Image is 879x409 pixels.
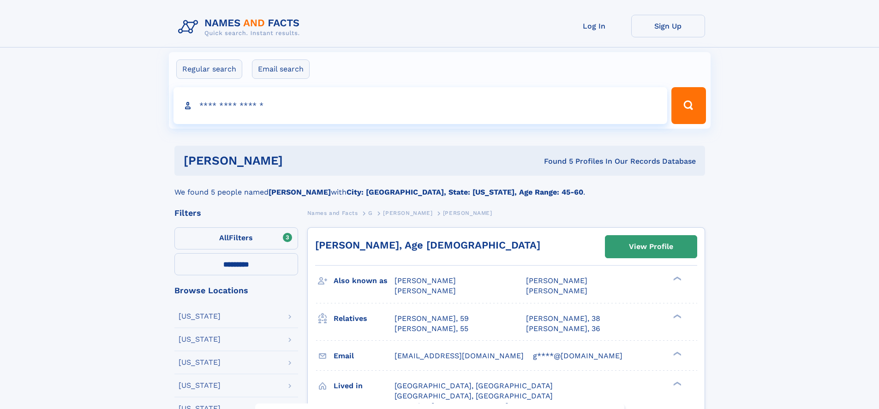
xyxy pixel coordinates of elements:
[219,233,229,242] span: All
[252,59,310,79] label: Email search
[526,324,600,334] a: [PERSON_NAME], 36
[671,313,682,319] div: ❯
[671,276,682,282] div: ❯
[334,378,395,394] h3: Lived in
[184,155,413,166] h1: [PERSON_NAME]
[557,15,631,37] a: Log In
[334,273,395,289] h3: Also known as
[174,227,298,249] label: Filters
[307,207,358,219] a: Names and Facts
[395,351,524,360] span: [EMAIL_ADDRESS][DOMAIN_NAME]
[526,286,587,295] span: [PERSON_NAME]
[174,176,705,198] div: We found 5 people named with .
[631,15,705,37] a: Sign Up
[179,313,221,320] div: [US_STATE]
[174,286,298,295] div: Browse Locations
[395,391,553,400] span: [GEOGRAPHIC_DATA], [GEOGRAPHIC_DATA]
[173,87,668,124] input: search input
[174,209,298,217] div: Filters
[368,210,373,216] span: G
[395,381,553,390] span: [GEOGRAPHIC_DATA], [GEOGRAPHIC_DATA]
[334,311,395,326] h3: Relatives
[413,156,696,166] div: Found 5 Profiles In Our Records Database
[383,210,432,216] span: [PERSON_NAME]
[395,286,456,295] span: [PERSON_NAME]
[368,207,373,219] a: G
[671,87,706,124] button: Search Button
[605,236,697,258] a: View Profile
[526,314,600,324] a: [PERSON_NAME], 38
[526,276,587,285] span: [PERSON_NAME]
[179,359,221,366] div: [US_STATE]
[629,236,673,257] div: View Profile
[395,314,469,324] a: [PERSON_NAME], 59
[395,324,468,334] a: [PERSON_NAME], 55
[179,382,221,389] div: [US_STATE]
[315,239,540,251] a: [PERSON_NAME], Age [DEMOGRAPHIC_DATA]
[269,188,331,196] b: [PERSON_NAME]
[176,59,242,79] label: Regular search
[671,350,682,356] div: ❯
[347,188,583,196] b: City: [GEOGRAPHIC_DATA], State: [US_STATE], Age Range: 45-60
[395,276,456,285] span: [PERSON_NAME]
[334,348,395,364] h3: Email
[443,210,492,216] span: [PERSON_NAME]
[383,207,432,219] a: [PERSON_NAME]
[174,15,307,40] img: Logo Names and Facts
[179,336,221,343] div: [US_STATE]
[671,380,682,386] div: ❯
